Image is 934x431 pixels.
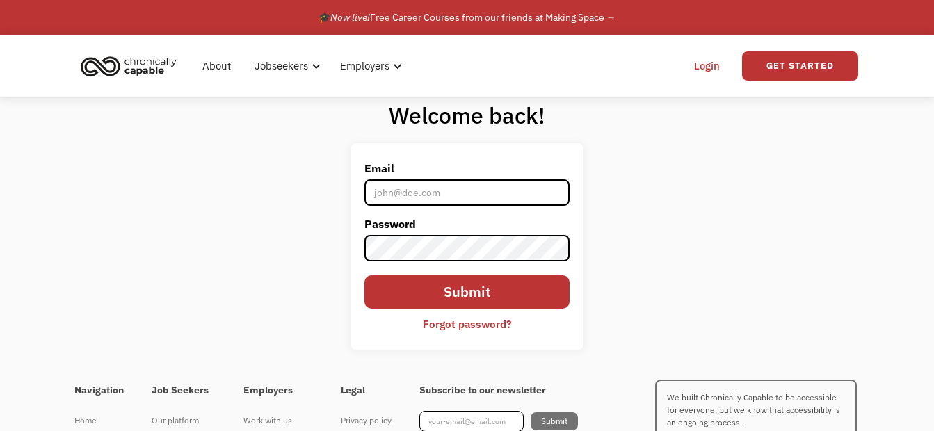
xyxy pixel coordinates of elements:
a: Login [686,44,728,88]
a: Work with us [243,411,313,430]
h4: Employers [243,384,313,397]
a: Home [74,411,124,430]
label: Password [364,213,570,235]
h4: Job Seekers [152,384,216,397]
div: Our platform [152,412,216,429]
div: 🎓 Free Career Courses from our friends at Making Space → [319,9,616,26]
div: Home [74,412,124,429]
a: Forgot password? [412,312,522,336]
form: Email Form 2 [364,157,570,336]
a: About [194,44,239,88]
label: Email [364,157,570,179]
h4: Navigation [74,384,124,397]
input: Submit [364,275,570,309]
div: Privacy policy [341,412,392,429]
div: Work with us [243,412,313,429]
div: Employers [340,58,389,74]
a: Get Started [742,51,858,81]
h4: Legal [341,384,392,397]
input: Submit [531,412,578,430]
h1: Welcome back! [351,101,584,129]
div: Forgot password? [423,316,511,332]
a: home [77,51,187,81]
div: Jobseekers [255,58,308,74]
input: john@doe.com [364,179,570,206]
a: Privacy policy [341,411,392,430]
img: Chronically Capable logo [77,51,181,81]
div: Employers [332,44,406,88]
a: Our platform [152,411,216,430]
em: Now live! [330,11,370,24]
div: Jobseekers [246,44,325,88]
h4: Subscribe to our newsletter [419,384,578,397]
